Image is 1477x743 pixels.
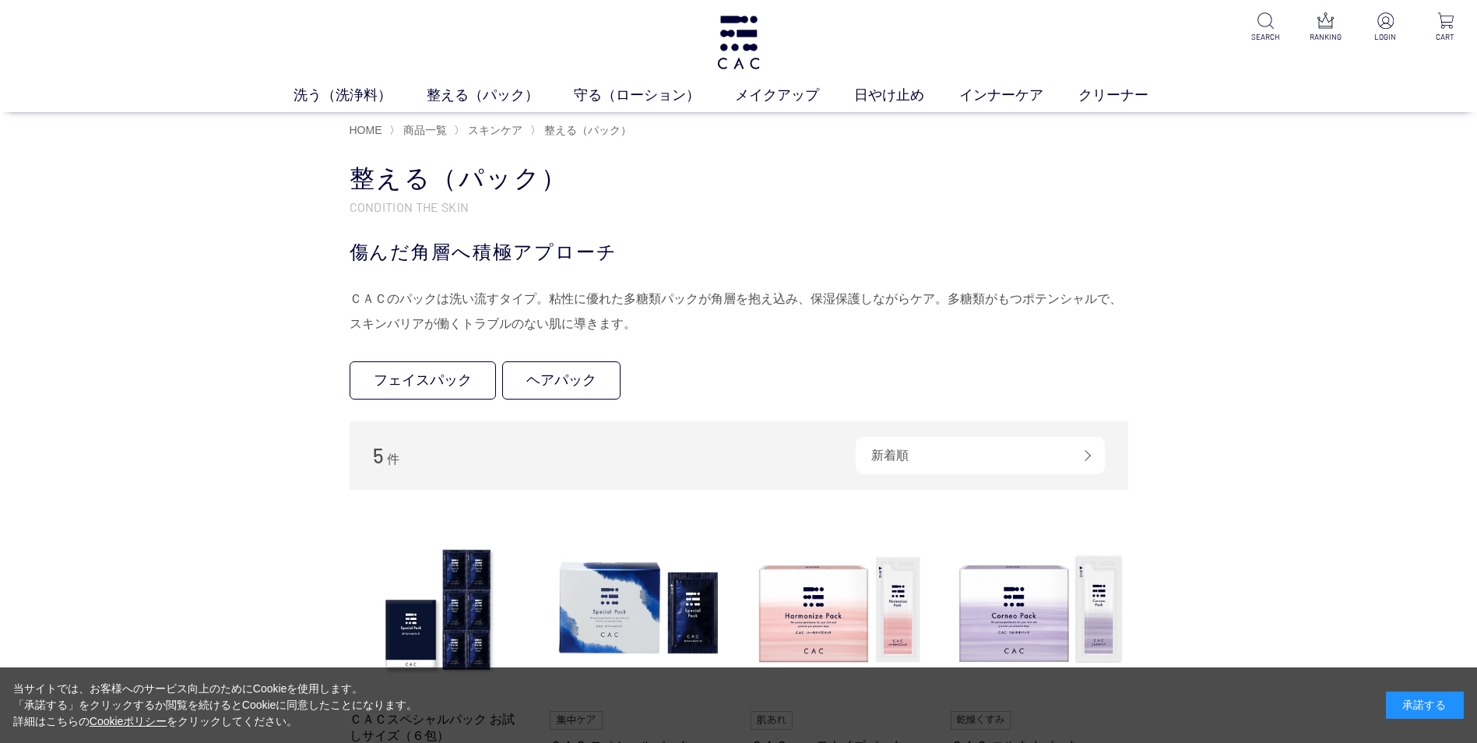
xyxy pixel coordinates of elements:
p: RANKING [1306,31,1345,43]
a: LOGIN [1366,12,1405,43]
span: 商品一覧 [403,124,447,136]
a: RANKING [1306,12,1345,43]
div: ＣＡＣのパックは洗い流すタイプ。粘性に優れた多糖類パックが角層を抱え込み、保湿保護しながらケア。多糖類がもつポテンシャルで、スキンバリアが働くトラブルのない肌に導きます。 [350,287,1128,336]
a: 洗う（洗浄料） [294,85,427,106]
span: 件 [387,452,399,466]
p: CONDITION THE SKIN [350,199,1128,215]
div: 新着順 [856,437,1105,474]
span: 整える（パック） [544,124,631,136]
span: スキンケア [468,124,522,136]
div: 承諾する [1386,692,1464,719]
div: 当サイトでは、お客様へのサービス向上のためにCookieを使用します。 「承諾する」をクリックするか閲覧を続けるとCookieに同意したことになります。 詳細はこちらの をクリックしてください。 [13,681,418,730]
li: 〉 [454,123,526,138]
img: ＣＡＣ スペシャルパック [550,521,727,699]
a: 整える（パック） [541,124,631,136]
li: 〉 [389,123,451,138]
a: ヘアパック [502,361,621,400]
a: HOME [350,124,382,136]
a: クリーナー [1078,85,1183,106]
img: ＣＡＣ コルネオパック [951,521,1128,699]
a: 日やけ止め [854,85,959,106]
p: SEARCH [1247,31,1285,43]
img: ＣＡＣ ハーモナイズパック [751,521,928,699]
a: スキンケア [465,124,522,136]
div: 傷んだ角層へ積極アプローチ [350,238,1128,266]
p: LOGIN [1366,31,1405,43]
a: メイクアップ [735,85,854,106]
img: logo [715,16,762,69]
img: ＣＡＣスペシャルパック お試しサイズ（６包） [350,521,527,699]
a: インナーケア [959,85,1078,106]
p: CART [1426,31,1465,43]
a: 整える（パック） [427,85,574,106]
a: Cookieポリシー [90,715,167,727]
span: 5 [373,443,384,467]
a: フェイスパック [350,361,496,400]
a: 商品一覧 [400,124,447,136]
a: 守る（ローション） [574,85,735,106]
li: 〉 [530,123,635,138]
a: SEARCH [1247,12,1285,43]
a: CART [1426,12,1465,43]
h1: 整える（パック） [350,162,1128,195]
